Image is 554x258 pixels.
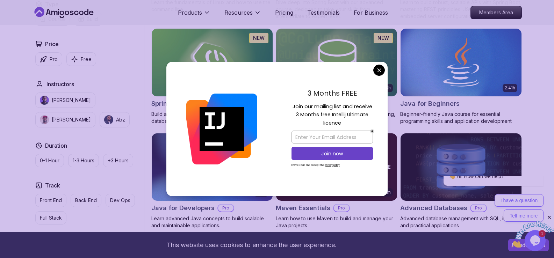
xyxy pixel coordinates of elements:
[224,8,261,22] button: Resources
[35,154,64,167] button: 0-1 Hour
[81,56,92,63] p: Free
[218,205,233,212] p: Pro
[100,112,130,127] button: instructor imgAbz
[152,133,273,201] img: Java for Developers card
[45,181,60,190] h2: Track
[52,116,91,123] p: [PERSON_NAME]
[82,34,122,46] button: Tell me more
[5,237,498,253] div: This website uses cookies to enhance the user experience.
[68,154,99,167] button: 1-3 Hours
[35,52,62,66] button: Pro
[253,35,265,42] p: NEW
[71,194,101,207] button: Back End
[178,8,202,17] p: Products
[151,133,273,229] a: Java for Developers card9.18hJava for DevelopersProLearn advanced Java concepts to build scalable...
[400,215,522,229] p: Advanced database management with SQL, integrity, and practical applications
[66,52,96,66] button: Free
[52,97,91,104] p: [PERSON_NAME]
[400,28,522,125] a: Java for Beginners card2.41hJava for BeginnersBeginner-friendly Java course for essential program...
[377,35,389,42] p: NEW
[276,215,397,229] p: Learn how to use Maven to build and manage your Java projects
[400,99,460,109] h2: Java for Beginners
[400,111,522,125] p: Beginner-friendly Java course for essential programming skills and application development
[421,176,547,227] iframe: chat widget
[224,8,253,17] p: Resources
[40,115,49,124] img: instructor img
[106,194,135,207] button: Dev Ops
[511,214,554,248] iframe: chat widget
[110,197,130,204] p: Dev Ops
[151,215,273,229] p: Learn advanced Java concepts to build scalable and maintainable applications.
[505,85,515,91] p: 2.41h
[50,56,58,63] p: Pro
[276,203,330,213] h2: Maven Essentials
[151,111,273,125] p: Build a CRUD API with Spring Boot and PostgreSQL database using Spring Data JPA and Spring AI
[152,29,273,96] img: Spring Boot for Beginners card
[45,40,59,48] h2: Price
[151,203,215,213] h2: Java for Developers
[470,6,522,19] a: Members Area
[178,8,210,22] button: Products
[400,203,467,213] h2: Advanced Databases
[151,28,273,125] a: Spring Boot for Beginners card1.67hNEWSpring Boot for BeginnersBuild a CRUD API with Spring Boot ...
[40,157,59,164] p: 0-1 Hour
[276,29,397,96] img: Spring Data JPA card
[46,80,74,88] h2: Instructors
[40,96,49,105] img: instructor img
[401,133,521,201] img: Advanced Databases card
[151,99,231,109] h2: Spring Boot for Beginners
[73,18,123,31] button: I have a question
[116,116,125,123] p: Abz
[400,133,522,229] a: Advanced Databases cardAdvanced DatabasesProAdvanced database management with SQL, integrity, and...
[307,8,340,17] a: Testimonials
[35,194,66,207] button: Front End
[75,197,97,204] p: Back End
[275,8,293,17] a: Pricing
[508,239,549,251] button: Accept cookies
[73,157,94,164] p: 1-3 Hours
[35,211,66,224] button: Full Stack
[35,93,95,108] button: instructor img[PERSON_NAME]
[276,28,397,125] a: Spring Data JPA card6.65hNEWSpring Data JPAProMaster database management, advanced querying, and ...
[40,197,62,204] p: Front End
[401,29,521,96] img: Java for Beginners card
[45,141,67,150] h2: Duration
[40,214,62,221] p: Full Stack
[104,115,113,124] img: instructor img
[354,8,388,17] a: For Business
[35,112,95,127] button: instructor img[PERSON_NAME]
[103,154,133,167] button: +3 Hours
[334,205,349,212] p: Pro
[108,157,129,164] p: +3 Hours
